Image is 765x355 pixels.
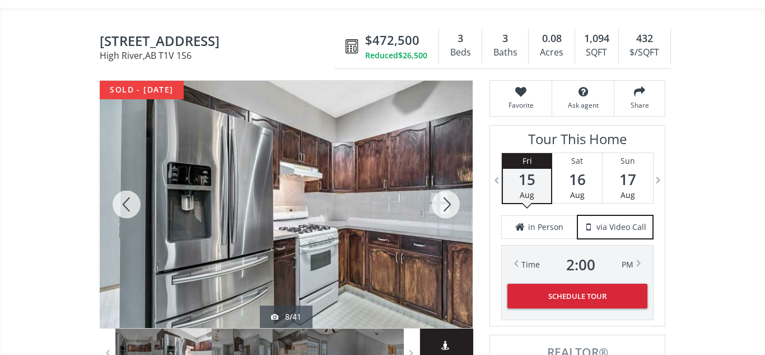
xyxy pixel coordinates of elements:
div: Sat [552,153,602,169]
span: $472,500 [365,31,419,49]
div: $/SQFT [624,44,665,61]
span: 2 : 00 [566,257,595,273]
div: Baths [488,44,523,61]
div: 432 [624,31,665,46]
div: SQFT [581,44,613,61]
h3: Tour This Home [501,131,654,153]
div: 609 Lineham Acres Drive NW High River, AB T1V 1S6 - Photo 8 of 41 [100,81,473,328]
button: Schedule Tour [507,284,647,308]
span: 609 Lineham Acres Drive NW [100,34,340,51]
span: High River , AB T1V 1S6 [100,51,340,60]
div: sold - [DATE] [100,81,184,99]
div: 0.08 [534,31,568,46]
span: via Video Call [596,222,646,233]
span: Aug [621,190,635,200]
div: Beds [445,44,476,61]
div: 3 [445,31,476,46]
div: 3 [488,31,523,46]
span: 16 [552,172,602,187]
span: $26,500 [398,50,427,61]
span: 17 [603,172,653,187]
div: 8/41 [271,311,301,322]
div: Sun [603,153,653,169]
div: Fri [503,153,551,169]
span: Ask agent [558,100,608,110]
span: in Person [528,222,563,233]
div: Acres [534,44,568,61]
span: Aug [570,190,585,200]
span: Share [620,100,659,110]
span: Aug [520,190,534,200]
span: Favorite [496,100,546,110]
span: 1,094 [584,31,609,46]
div: Reduced [365,50,427,61]
div: Time PM [521,257,633,273]
span: 15 [503,172,551,187]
